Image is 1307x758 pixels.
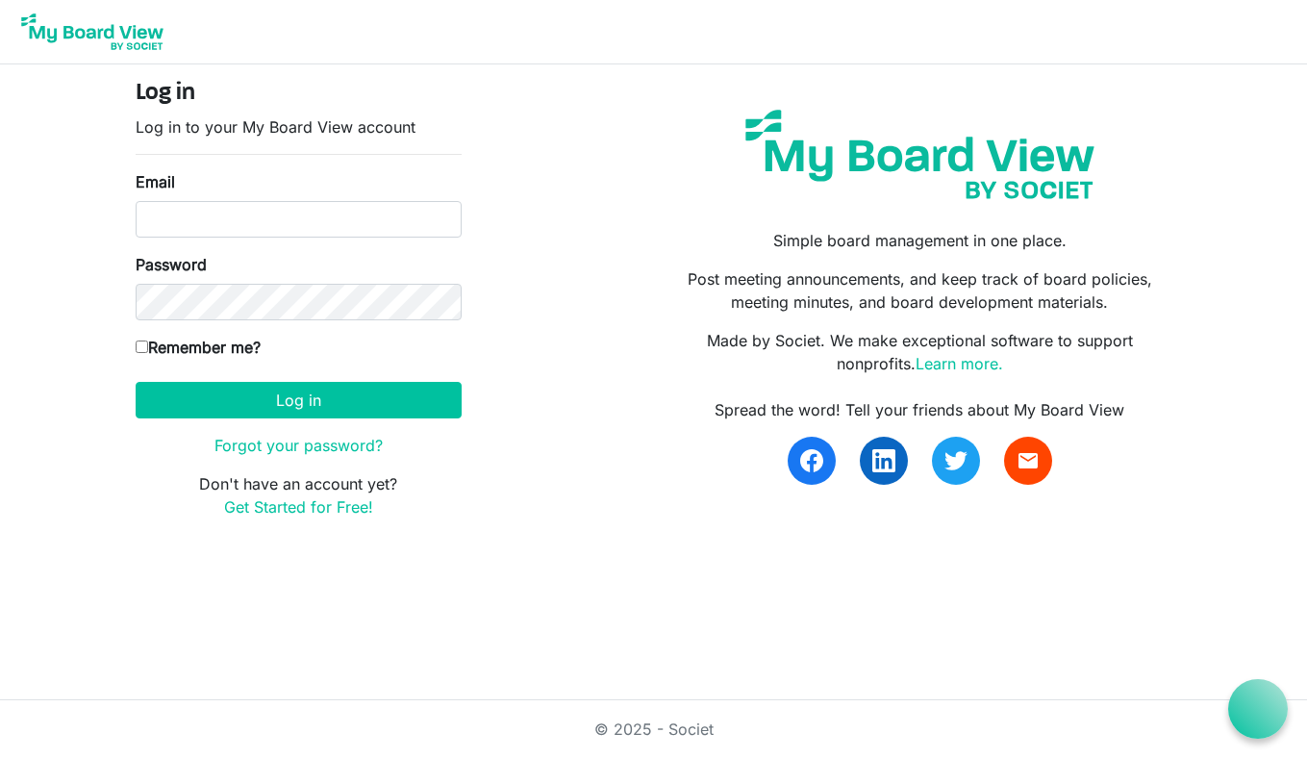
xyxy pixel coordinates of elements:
a: email [1004,437,1052,485]
label: Email [136,170,175,193]
a: © 2025 - Societ [594,720,714,739]
button: Log in [136,382,462,418]
img: my-board-view-societ.svg [731,95,1109,214]
p: Simple board management in one place. [667,229,1171,252]
img: linkedin.svg [872,449,895,472]
img: twitter.svg [944,449,968,472]
p: Don't have an account yet? [136,472,462,518]
img: facebook.svg [800,449,823,472]
p: Post meeting announcements, and keep track of board policies, meeting minutes, and board developm... [667,267,1171,314]
label: Remember me? [136,336,261,359]
input: Remember me? [136,341,148,353]
img: My Board View Logo [15,8,169,56]
h4: Log in [136,80,462,108]
a: Learn more. [916,354,1003,373]
p: Made by Societ. We make exceptional software to support nonprofits. [667,329,1171,375]
label: Password [136,253,207,276]
a: Forgot your password? [214,436,383,455]
span: email [1017,449,1040,472]
p: Log in to your My Board View account [136,115,462,139]
a: Get Started for Free! [224,497,373,517]
div: Spread the word! Tell your friends about My Board View [667,398,1171,421]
